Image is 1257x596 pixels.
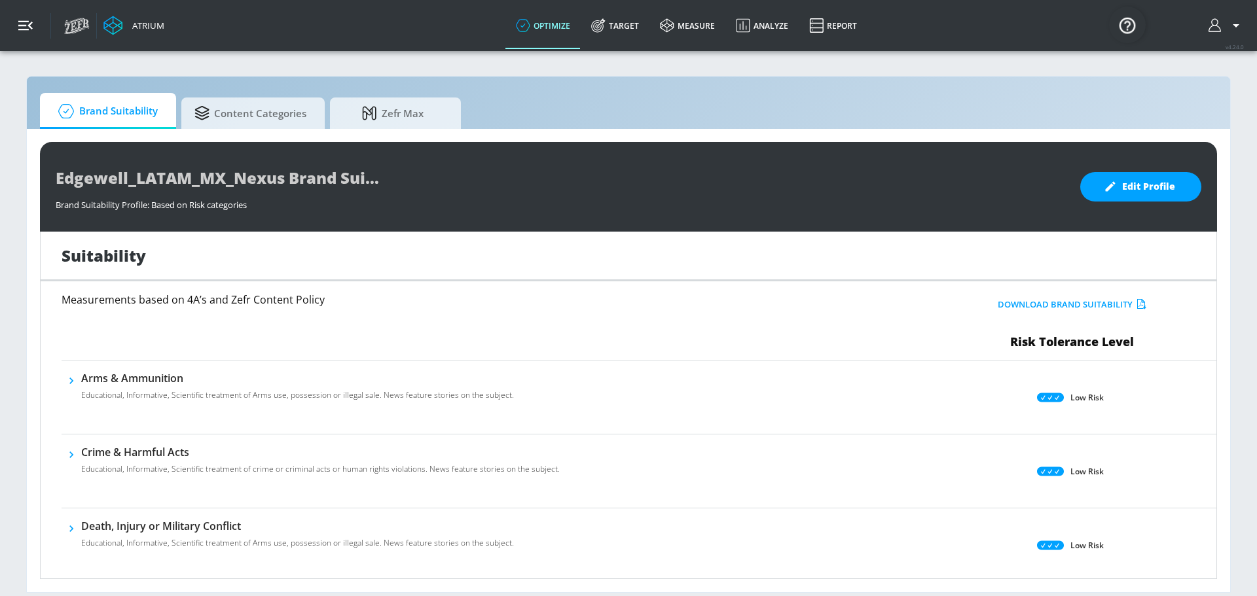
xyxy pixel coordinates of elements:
[1106,179,1175,195] span: Edit Profile
[1070,465,1104,478] p: Low Risk
[1226,43,1244,50] span: v 4.24.0
[81,445,560,459] h6: Crime & Harmful Acts
[62,294,831,305] h6: Measurements based on 4A’s and Zefr Content Policy
[127,20,164,31] div: Atrium
[343,97,443,129] span: Zefr Max
[81,463,560,475] p: Educational, Informative, Scientific treatment of crime or criminal acts or human rights violatio...
[56,192,1067,211] div: Brand Suitability Profile: Based on Risk categories
[62,245,146,266] h1: Suitability
[53,96,158,127] span: Brand Suitability
[103,16,164,35] a: Atrium
[81,371,514,409] div: Arms & AmmunitionEducational, Informative, Scientific treatment of Arms use, possession or illega...
[194,97,306,129] span: Content Categories
[1109,7,1146,43] button: Open Resource Center
[81,445,560,483] div: Crime & Harmful ActsEducational, Informative, Scientific treatment of crime or criminal acts or h...
[799,2,867,49] a: Report
[725,2,799,49] a: Analyze
[81,371,514,385] h6: Arms & Ammunition
[581,2,649,49] a: Target
[81,537,514,549] p: Educational, Informative, Scientific treatment of Arms use, possession or illegal sale. News feat...
[1080,172,1201,202] button: Edit Profile
[81,519,514,557] div: Death, Injury or Military ConflictEducational, Informative, Scientific treatment of Arms use, pos...
[649,2,725,49] a: measure
[505,2,581,49] a: optimize
[81,519,514,533] h6: Death, Injury or Military Conflict
[1070,538,1104,552] p: Low Risk
[81,389,514,401] p: Educational, Informative, Scientific treatment of Arms use, possession or illegal sale. News feat...
[1010,334,1134,349] span: Risk Tolerance Level
[1070,391,1104,404] p: Low Risk
[994,294,1150,315] button: Download Brand Suitability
